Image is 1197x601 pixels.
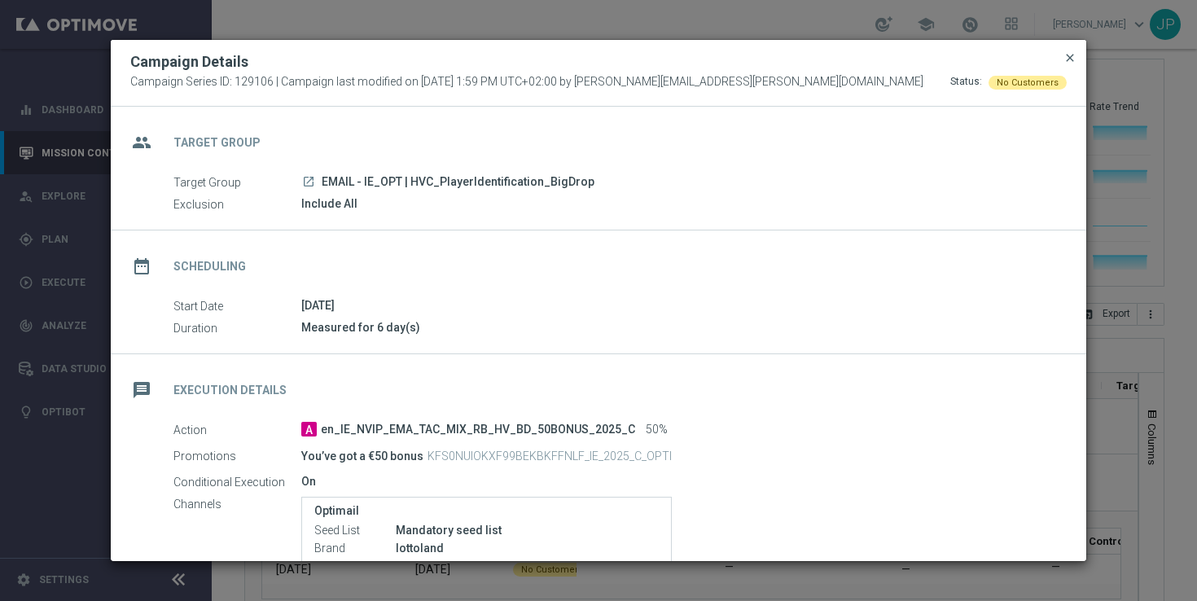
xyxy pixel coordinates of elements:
i: message [127,375,156,405]
label: Optimail [314,504,659,518]
colored-tag: No Customers [989,75,1067,88]
i: group [127,128,156,157]
label: Promotions [173,449,301,463]
div: On [301,473,1054,489]
label: Template [314,559,396,574]
label: Seed List [314,524,396,538]
div: [DATE] [301,297,1054,314]
div: Mandatory seed list [396,522,659,538]
span: Campaign Series ID: 129106 | Campaign last modified on [DATE] 1:59 PM UTC+02:00 by [PERSON_NAME][... [130,75,923,90]
div: lottoland [396,540,659,556]
p: en_IE_NVIP_EMA_TAC_MIX_RB_HV_BD_50BONUS_2025_C [396,559,659,589]
span: EMAIL - IE_OPT | HVC_PlayerIdentification_BigDrop [322,175,594,190]
span: No Customers [997,77,1059,88]
label: Conditional Execution [173,475,301,489]
p: You’ve got a €50 bonus [301,449,423,463]
label: Exclusion [173,197,301,212]
i: launch [302,175,315,188]
h2: Execution Details [173,383,287,398]
label: Start Date [173,299,301,314]
label: Duration [173,321,301,336]
label: Target Group [173,175,301,190]
div: Include All [301,195,1054,212]
span: A [301,422,317,436]
h2: Scheduling [173,259,246,274]
label: Brand [314,542,396,556]
a: launch [301,175,316,190]
div: Measured for 6 day(s) [301,319,1054,336]
div: Status: [950,75,982,90]
h2: Target Group [173,135,261,151]
h2: Campaign Details [130,52,248,72]
label: Action [173,423,301,437]
span: en_IE_NVIP_EMA_TAC_MIX_RB_HV_BD_50BONUS_2025_C [321,423,635,437]
span: 50% [646,423,668,437]
label: Channels [173,497,301,511]
span: close [1063,51,1076,64]
p: KFS0NUIOKXF99BEKBKFFNLF_IE_2025_C_OPTI [427,449,672,463]
i: date_range [127,252,156,281]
